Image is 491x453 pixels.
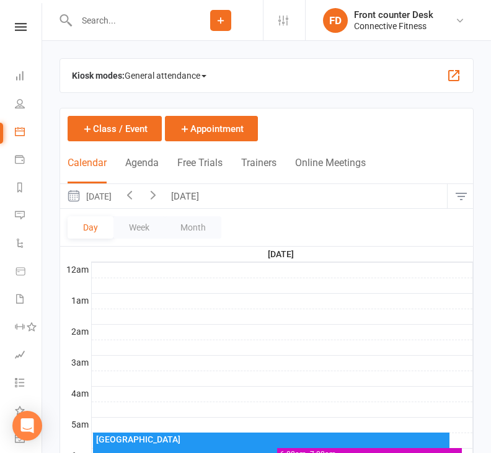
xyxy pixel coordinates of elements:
[15,175,43,203] a: Reports
[60,184,118,208] button: [DATE]
[60,262,91,278] th: 12am
[15,342,43,370] a: Assessments
[73,12,179,29] input: Search...
[68,216,113,239] button: Day
[72,71,125,81] strong: Kiosk modes:
[15,258,43,286] a: Product Sales
[91,247,473,262] th: [DATE]
[165,116,258,141] button: Appointment
[323,8,348,33] div: FD
[60,386,91,402] th: 4am
[113,216,165,239] button: Week
[95,435,448,444] div: [GEOGRAPHIC_DATA]
[241,157,276,183] button: Trainers
[15,119,43,147] a: Calendar
[165,184,208,208] button: [DATE]
[12,411,42,441] div: Open Intercom Messenger
[15,63,43,91] a: Dashboard
[165,216,221,239] button: Month
[60,324,91,340] th: 2am
[15,147,43,175] a: Payments
[295,157,366,183] button: Online Meetings
[354,9,433,20] div: Front counter Desk
[68,116,162,141] button: Class / Event
[60,355,91,371] th: 3am
[68,157,107,183] button: Calendar
[354,20,433,32] div: Connective Fitness
[125,66,206,86] span: General attendance
[15,398,43,426] a: What's New
[60,293,91,309] th: 1am
[177,157,223,183] button: Free Trials
[125,157,159,183] button: Agenda
[60,417,91,433] th: 5am
[15,91,43,119] a: People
